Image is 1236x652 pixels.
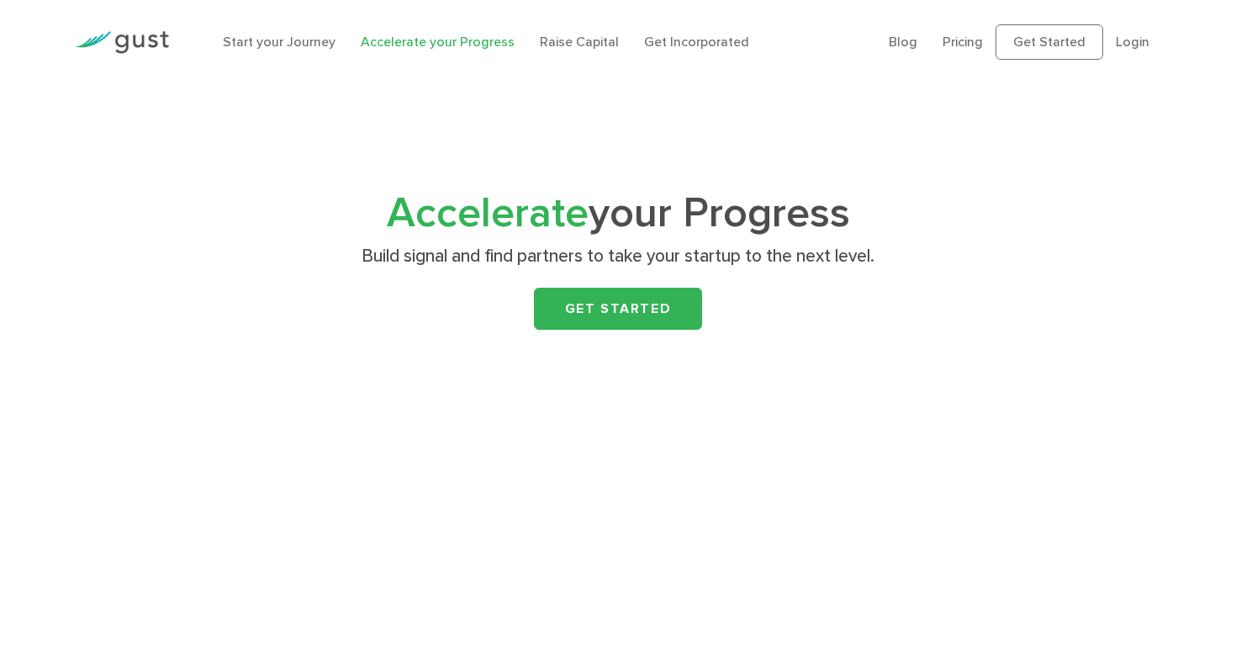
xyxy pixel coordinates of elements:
[387,188,589,238] span: Accelerate
[223,34,335,50] a: Start your Journey
[540,34,619,50] a: Raise Capital
[1116,34,1149,50] a: Login
[943,34,983,50] a: Pricing
[361,34,515,50] a: Accelerate your Progress
[889,34,917,50] a: Blog
[534,288,702,330] a: Get Started
[75,31,169,54] img: Gust Logo
[293,245,944,268] p: Build signal and find partners to take your startup to the next level.
[644,34,749,50] a: Get Incorporated
[286,194,950,233] h1: your Progress
[996,24,1103,60] a: Get Started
